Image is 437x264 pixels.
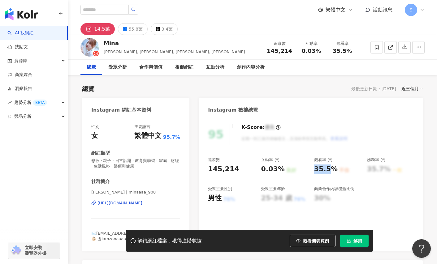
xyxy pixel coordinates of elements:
button: 觀看圖表範例 [290,235,335,247]
span: 解鎖 [353,238,362,243]
span: 彩妝 · 親子 · 日常話題 · 教育與學習 · 家庭 · 財經 · 生活風格 · 醫療與健康 [91,158,180,169]
span: S [410,6,413,13]
div: 互動分析 [206,64,224,71]
a: 洞察報告 [7,86,32,92]
div: 總覽 [82,84,94,93]
span: [PERSON_NAME], [PERSON_NAME], [PERSON_NAME], [PERSON_NAME] [104,49,245,54]
button: 14.5萬 [80,23,115,35]
div: 漲粉率 [367,157,385,163]
div: 近三個月 [401,85,423,93]
span: 立即安裝 瀏覽器外掛 [25,245,46,256]
div: 受眾主要年齡 [261,186,285,192]
div: 追蹤數 [267,40,292,47]
div: 受眾主要性別 [208,186,232,192]
div: 創作內容分析 [237,64,265,71]
div: 網紅類型 [91,150,110,156]
div: 性別 [91,124,99,130]
span: 145,214 [267,48,292,54]
a: 商案媒合 [7,72,32,78]
span: 35.5% [333,48,352,54]
div: Instagram 數據總覽 [208,107,258,113]
div: 最後更新日期：[DATE] [351,86,396,91]
div: BETA [33,100,47,106]
div: 社群簡介 [91,178,110,185]
div: 解鎖網紅檔案，獲得進階數據 [137,238,202,244]
div: 追蹤數 [208,157,220,163]
div: 145,214 [208,164,239,174]
div: 女 [91,131,98,141]
span: 95.7% [163,134,180,141]
div: K-Score : [241,124,281,131]
div: Mina [104,39,245,47]
span: 競品分析 [14,109,32,123]
a: 找貼文 [7,44,28,50]
img: logo [5,8,38,20]
a: [URL][DOMAIN_NAME] [91,200,180,206]
div: 觀看率 [331,40,354,47]
div: 3.4萬 [162,25,173,33]
div: 55.8萬 [129,25,143,33]
div: 商業合作內容覆蓋比例 [314,186,354,192]
div: 14.5萬 [94,25,110,33]
span: 趨勢分析 [14,96,47,109]
span: 活動訊息 [373,7,392,13]
img: chrome extension [10,245,22,255]
div: 受眾分析 [108,64,127,71]
div: 總覽 [87,64,96,71]
div: 相似網紅 [175,64,193,71]
span: 0.03% [302,48,321,54]
div: 繁體中文 [134,131,162,141]
div: 35.5% [314,164,338,174]
button: 解鎖 [340,235,369,247]
a: chrome extension立即安裝 瀏覽器外掛 [8,242,60,259]
span: rise [7,100,12,105]
div: Instagram 網紅基本資料 [91,107,151,113]
div: 互動率 [261,157,279,163]
div: 主要語言 [134,124,150,130]
span: search [131,7,136,12]
a: searchAI 找網紅 [7,30,33,36]
div: 互動率 [300,40,323,47]
div: [URL][DOMAIN_NAME] [97,200,142,206]
button: 3.4萬 [151,23,178,35]
img: KOL Avatar [80,38,99,57]
span: lock [347,239,351,243]
span: 資源庫 [14,54,27,68]
div: 觀看率 [314,157,332,163]
span: [PERSON_NAME] | minaaaa_908 [91,189,180,195]
div: 合作與價值 [139,64,162,71]
button: 55.8萬 [118,23,148,35]
span: 繁體中文 [326,6,345,13]
div: 男性 [208,194,222,203]
div: 0.03% [261,164,284,174]
span: 觀看圖表範例 [303,238,329,243]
